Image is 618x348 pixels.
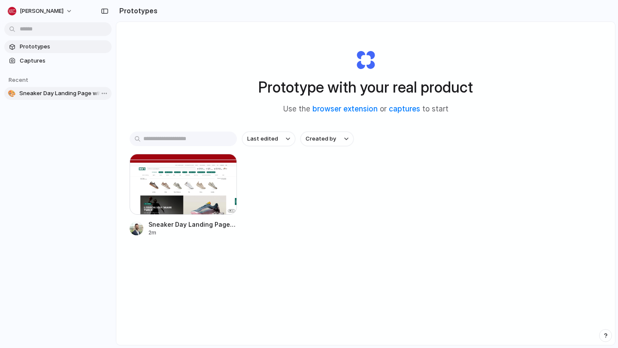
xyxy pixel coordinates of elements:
span: [PERSON_NAME] [20,7,64,15]
span: Use the or to start [283,104,448,115]
a: browser extension [312,105,378,113]
h1: Prototype with your real product [258,76,473,99]
a: Sneaker Day Landing Page with Callaway FeatureSneaker Day Landing Page with Callaway Feature2m [130,154,237,237]
span: Last edited [247,135,278,143]
a: Captures [4,54,112,67]
span: Sneaker Day Landing Page with Callaway Feature [148,220,237,229]
h2: Prototypes [116,6,158,16]
button: Last edited [242,132,295,146]
a: 🎨Sneaker Day Landing Page with Callaway Feature [4,87,112,100]
span: Sneaker Day Landing Page with Callaway Feature [19,89,108,98]
div: 🎨 [8,89,16,98]
button: [PERSON_NAME] [4,4,77,18]
span: Captures [20,57,108,65]
span: Recent [9,76,28,83]
button: Created by [300,132,354,146]
span: Prototypes [20,42,108,51]
div: 2m [148,229,237,237]
a: Prototypes [4,40,112,53]
a: captures [389,105,420,113]
span: Created by [306,135,336,143]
